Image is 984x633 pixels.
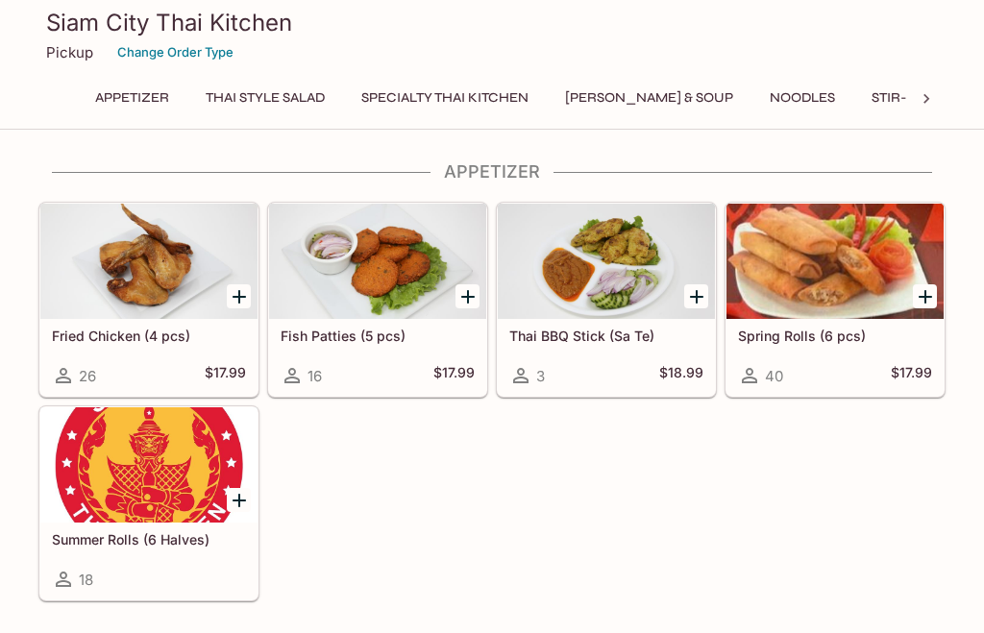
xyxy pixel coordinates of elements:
div: Fish Patties (5 pcs) [269,204,486,319]
h5: Summer Rolls (6 Halves) [52,531,246,548]
span: 3 [536,367,545,385]
span: 16 [307,367,322,385]
h5: Fried Chicken (4 pcs) [52,328,246,344]
a: Thai BBQ Stick (Sa Te)3$18.99 [497,203,716,397]
button: [PERSON_NAME] & Soup [554,85,744,111]
span: 18 [79,571,93,589]
button: Noodles [759,85,846,111]
h5: Fish Patties (5 pcs) [281,328,475,344]
p: Pickup [46,43,93,61]
span: 40 [765,367,783,385]
div: Summer Rolls (6 Halves) [40,407,258,523]
button: Add Thai BBQ Stick (Sa Te) [684,284,708,308]
h5: $17.99 [205,364,246,387]
button: Specialty Thai Kitchen [351,85,539,111]
h5: $18.99 [659,364,703,387]
button: Add Fish Patties (5 pcs) [455,284,480,308]
h5: $17.99 [433,364,475,387]
h5: Thai BBQ Stick (Sa Te) [509,328,703,344]
a: Fish Patties (5 pcs)16$17.99 [268,203,487,397]
a: Spring Rolls (6 pcs)40$17.99 [726,203,945,397]
button: Thai Style Salad [195,85,335,111]
h3: Siam City Thai Kitchen [46,8,938,37]
div: Fried Chicken (4 pcs) [40,204,258,319]
div: Spring Rolls (6 pcs) [726,204,944,319]
button: Add Fried Chicken (4 pcs) [227,284,251,308]
h5: Spring Rolls (6 pcs) [738,328,932,344]
a: Summer Rolls (6 Halves)18 [39,406,258,600]
button: Appetizer [85,85,180,111]
h4: Appetizer [38,161,946,183]
a: Fried Chicken (4 pcs)26$17.99 [39,203,258,397]
button: Change Order Type [109,37,242,67]
h5: $17.99 [891,364,932,387]
button: Add Summer Rolls (6 Halves) [227,488,251,512]
span: 26 [79,367,96,385]
button: Add Spring Rolls (6 pcs) [913,284,937,308]
div: Thai BBQ Stick (Sa Te) [498,204,715,319]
